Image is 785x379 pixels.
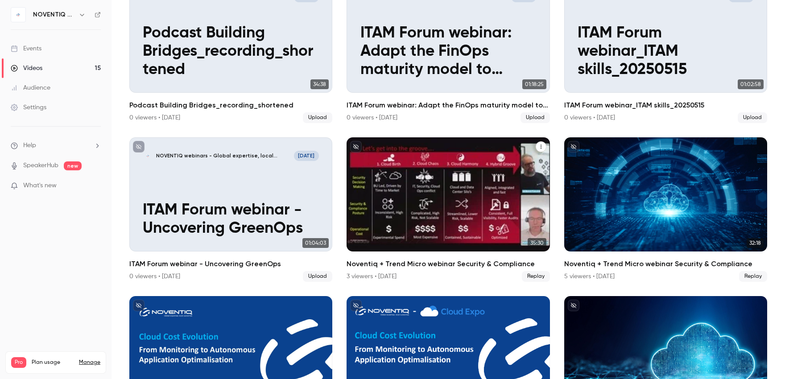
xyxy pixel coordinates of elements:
span: 34:38 [310,79,329,89]
span: 32:18 [747,238,764,248]
button: unpublished [350,300,362,311]
button: unpublished [133,141,145,152]
p: ITAM Forum webinar - Uncovering GreenOps [143,202,319,238]
div: 0 viewers • [DATE] [129,272,180,281]
a: Manage [79,359,100,366]
li: ITAM Forum webinar - Uncovering GreenOps [129,137,332,282]
img: NOVENTIQ webinars - Global expertise, local outcomes [11,8,25,22]
span: Upload [738,112,767,123]
a: 35:30Noventiq + Trend Micro webinar Security & Compliance3 viewers • [DATE]Replay [347,137,549,282]
span: Replay [739,271,767,282]
li: help-dropdown-opener [11,141,101,150]
p: ITAM Forum webinar: Adapt the FinOps maturity model to supercharge your ITAM strategy & operations [360,25,537,79]
button: unpublished [568,141,579,152]
a: 32:18Noventiq + Trend Micro webinar Security & Compliance5 viewers • [DATE]Replay [564,137,767,282]
p: NOVENTIQ webinars - Global expertise, local outcomes [156,152,293,159]
div: 0 viewers • [DATE] [564,113,615,122]
span: What's new [23,181,57,190]
span: Upload [521,112,550,123]
a: SpeakerHub [23,161,58,170]
a: ITAM Forum webinar - Uncovering GreenOpsNOVENTIQ webinars - Global expertise, local outcomes[DATE... [129,137,332,282]
div: 0 viewers • [DATE] [347,113,397,122]
h2: ITAM Forum webinar - Uncovering GreenOps [129,259,332,269]
img: ITAM Forum webinar - Uncovering GreenOps [143,151,153,161]
span: [DATE] [294,151,319,161]
div: 5 viewers • [DATE] [564,272,615,281]
h2: Podcast Building Bridges_recording_shortened [129,100,332,111]
div: Audience [11,83,50,92]
span: Pro [11,357,26,368]
h6: NOVENTIQ webinars - Global expertise, local outcomes [33,10,75,19]
button: unpublished [568,300,579,311]
h2: Noventiq + Trend Micro webinar Security & Compliance [564,259,767,269]
span: 35:30 [528,238,546,248]
div: 0 viewers • [DATE] [129,113,180,122]
button: unpublished [133,300,145,311]
span: 01:18:25 [522,79,546,89]
h2: ITAM Forum webinar: Adapt the FinOps maturity model to supercharge your ITAM strategy & operations [347,100,549,111]
li: Noventiq + Trend Micro webinar Security & Compliance [564,137,767,282]
span: Plan usage [32,359,74,366]
span: Upload [303,112,332,123]
div: 3 viewers • [DATE] [347,272,397,281]
iframe: Noticeable Trigger [90,182,101,190]
span: new [64,161,82,170]
div: Videos [11,64,42,73]
li: Noventiq + Trend Micro webinar Security & Compliance [347,137,549,282]
span: Help [23,141,36,150]
p: ITAM Forum webinar_ITAM skills_20250515 [578,25,754,79]
span: 01:02:58 [738,79,764,89]
span: Replay [522,271,550,282]
p: Podcast Building Bridges_recording_shortened [143,25,319,79]
button: unpublished [350,141,362,152]
span: Upload [303,271,332,282]
div: Events [11,44,41,53]
h2: Noventiq + Trend Micro webinar Security & Compliance [347,259,549,269]
div: Settings [11,103,46,112]
h2: ITAM Forum webinar_ITAM skills_20250515 [564,100,767,111]
span: 01:04:03 [302,238,329,248]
